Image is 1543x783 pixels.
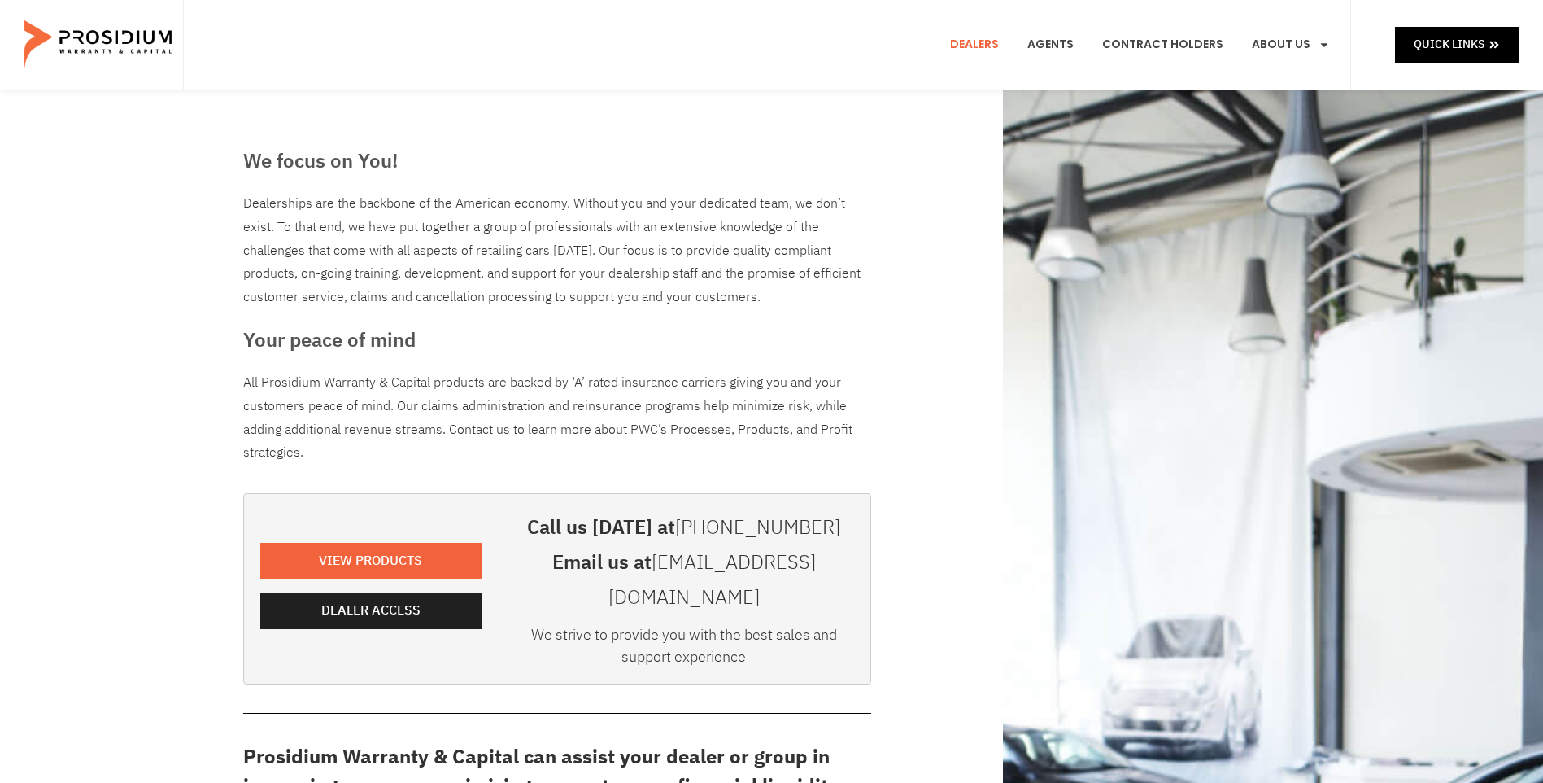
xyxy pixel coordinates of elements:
[243,192,871,309] div: Dealerships are the backbone of the American economy. Without you and your dedicated team, we don...
[1090,15,1236,75] a: Contract Holders
[260,543,482,580] a: View Products
[1015,15,1086,75] a: Agents
[243,326,871,355] h3: Your peace of mind
[938,15,1342,75] nav: Menu
[243,371,871,465] p: All Prosidium Warranty & Capital products are backed by ‘A’ rated insurance carriers giving you a...
[938,15,1011,75] a: Dealers
[514,623,854,676] div: We strive to provide you with the best sales and support experience
[514,510,854,545] h3: Call us [DATE] at
[243,147,871,176] h3: We focus on You!
[260,593,482,629] a: Dealer Access
[514,545,854,615] h3: Email us at
[314,2,365,14] span: Last Name
[1395,27,1519,62] a: Quick Links
[321,599,421,623] span: Dealer Access
[675,513,840,542] a: [PHONE_NUMBER]
[608,548,816,612] a: [EMAIL_ADDRESS][DOMAIN_NAME]
[1240,15,1342,75] a: About Us
[319,549,422,573] span: View Products
[1414,34,1484,55] span: Quick Links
